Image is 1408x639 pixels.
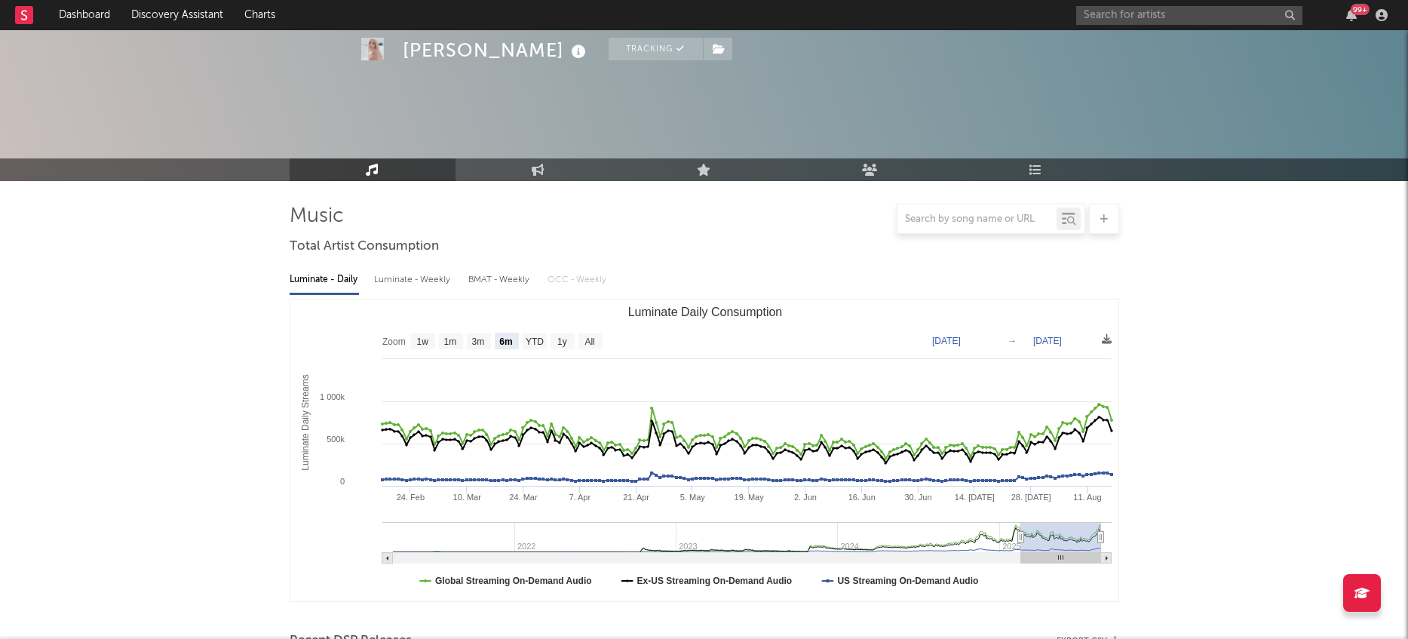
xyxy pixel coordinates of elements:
[637,576,792,586] text: Ex-US Streaming On-Demand Audio
[584,336,594,347] text: All
[468,267,532,293] div: BMAT - Weekly
[416,336,428,347] text: 1w
[1011,493,1051,502] text: 28. [DATE]
[623,493,649,502] text: 21. Apr
[499,336,512,347] text: 6m
[327,435,345,444] text: 500k
[443,336,456,347] text: 1m
[396,493,424,502] text: 24. Feb
[382,336,406,347] text: Zoom
[1073,493,1101,502] text: 11. Aug
[609,38,703,60] button: Tracking
[837,576,978,586] text: US Streaming On-Demand Audio
[679,493,705,502] text: 5. May
[734,493,764,502] text: 19. May
[319,392,345,401] text: 1 000k
[1346,9,1357,21] button: 99+
[1076,6,1302,25] input: Search for artists
[954,493,994,502] text: 14. [DATE]
[1351,4,1370,15] div: 99 +
[627,306,782,318] text: Luminate Daily Consumption
[300,374,311,470] text: Luminate Daily Streams
[290,238,439,256] span: Total Artist Consumption
[339,477,344,486] text: 0
[290,300,1119,601] svg: Luminate Daily Consumption
[1033,336,1062,346] text: [DATE]
[897,214,1057,226] input: Search by song name or URL
[374,267,453,293] div: Luminate - Weekly
[452,493,481,502] text: 10. Mar
[509,493,538,502] text: 24. Mar
[1008,336,1017,346] text: →
[435,576,592,586] text: Global Streaming On-Demand Audio
[471,336,484,347] text: 3m
[793,493,816,502] text: 2. Jun
[403,38,590,63] div: [PERSON_NAME]
[525,336,543,347] text: YTD
[557,336,567,347] text: 1y
[569,493,591,502] text: 7. Apr
[290,267,359,293] div: Luminate - Daily
[848,493,875,502] text: 16. Jun
[904,493,931,502] text: 30. Jun
[932,336,961,346] text: [DATE]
